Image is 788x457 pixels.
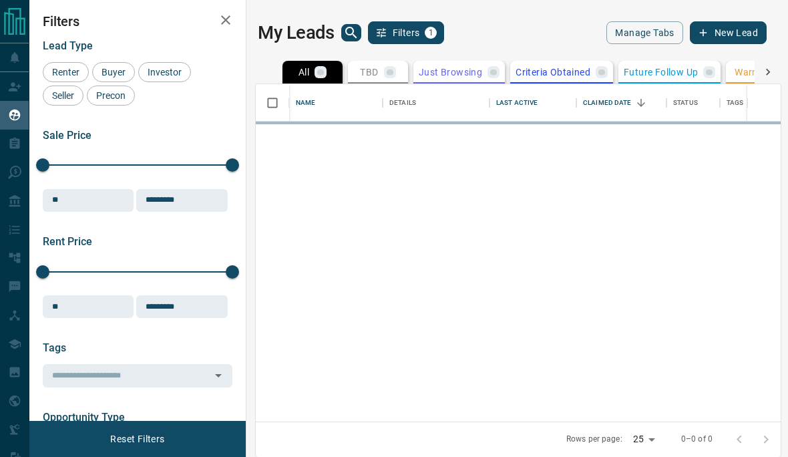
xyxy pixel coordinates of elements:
[209,366,228,385] button: Open
[606,21,682,44] button: Manage Tabs
[43,86,83,106] div: Seller
[489,84,576,122] div: Last Active
[628,430,660,449] div: 25
[43,62,89,82] div: Renter
[296,84,316,122] div: Name
[92,62,135,82] div: Buyer
[368,21,445,44] button: Filters1
[690,21,767,44] button: New Lead
[143,67,186,78] span: Investor
[47,67,84,78] span: Renter
[673,84,698,122] div: Status
[43,411,125,424] span: Opportunity Type
[727,84,744,122] div: Tags
[87,86,135,106] div: Precon
[43,341,66,354] span: Tags
[583,84,632,122] div: Claimed Date
[97,67,130,78] span: Buyer
[102,428,173,450] button: Reset Filters
[43,129,91,142] span: Sale Price
[299,67,309,77] p: All
[426,28,435,37] span: 1
[389,84,416,122] div: Details
[43,235,92,248] span: Rent Price
[138,62,191,82] div: Investor
[516,67,590,77] p: Criteria Obtained
[383,84,489,122] div: Details
[43,39,93,52] span: Lead Type
[258,22,335,43] h1: My Leads
[576,84,666,122] div: Claimed Date
[91,90,130,101] span: Precon
[624,67,698,77] p: Future Follow Up
[681,434,713,445] p: 0–0 of 0
[47,90,79,101] span: Seller
[341,24,361,41] button: search button
[419,67,482,77] p: Just Browsing
[360,67,378,77] p: TBD
[496,84,538,122] div: Last Active
[632,94,650,112] button: Sort
[666,84,720,122] div: Status
[566,434,622,445] p: Rows per page:
[43,13,232,29] h2: Filters
[735,67,761,77] p: Warm
[289,84,383,122] div: Name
